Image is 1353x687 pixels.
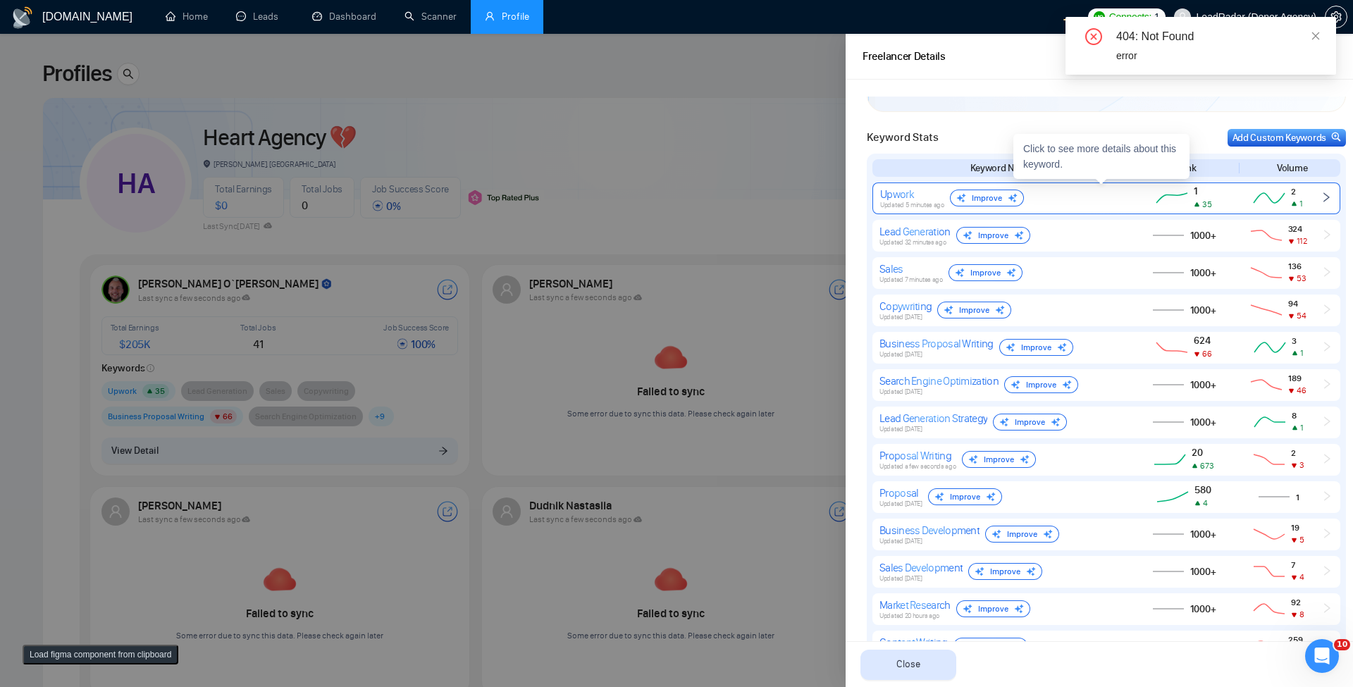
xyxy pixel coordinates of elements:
span: Updated 7 minutes ago [879,276,943,284]
span: right [1321,453,1344,464]
span: Updated [DATE] [879,574,922,583]
span: right [1321,528,1344,539]
img: sparkle [995,305,1005,315]
span: 92 [1291,597,1304,607]
div: 404: Not Found [1116,28,1319,45]
div: Improve [968,563,1042,580]
span: Keyword Stats [867,129,939,146]
div: Business Development [879,524,980,537]
div: Improve [937,302,1011,318]
span: 189 [1288,373,1306,383]
img: logo [11,6,34,29]
span: 2 [1291,447,1304,458]
img: sparkle [934,492,944,502]
img: sparkle [1051,417,1061,427]
div: Volume [1244,161,1340,175]
span: 3 [1292,335,1304,346]
div: Lead Generation Strategy [879,411,987,425]
span: Updated 32 minutes ago [879,238,946,247]
span: 3 [1299,460,1304,470]
img: sparkle [1026,567,1036,576]
div: Improve [956,600,1030,617]
img: sparkle [1014,230,1024,240]
span: 580 [1194,484,1211,496]
span: 4 [1299,572,1304,582]
span: Updated [DATE] [879,537,922,545]
span: Connects: [1109,9,1151,25]
img: sparkle [999,417,1009,427]
span: Updated [DATE] [879,313,922,321]
span: 5 [1299,535,1304,545]
span: 20 [1192,447,1213,459]
a: searchScanner [404,11,457,23]
img: upwork-logo.png [1094,11,1105,23]
a: homeHome [166,11,208,23]
div: Improve [950,190,1024,206]
div: Improve [1004,376,1078,393]
span: 1 [1300,423,1304,433]
div: Upwork [880,187,944,201]
div: Copywriting [879,299,932,313]
img: sparkle [991,529,1001,539]
span: 1 [1299,199,1303,209]
img: sparkle [1057,342,1067,352]
span: setting [1326,11,1347,23]
span: right [1321,192,1343,203]
button: Add Custom Keywords [1228,129,1346,147]
span: right [1321,490,1344,502]
span: 7 [1291,559,1304,570]
span: 1000+ [1190,304,1216,316]
div: Sales Development [879,561,963,574]
span: 1000+ [1190,230,1216,242]
div: error [1116,48,1319,63]
div: Improve [962,451,1036,468]
span: Updated 20 hours ago [879,612,939,620]
div: Improve [928,488,1002,505]
img: sparkle [956,193,966,203]
span: 35 [1202,199,1212,209]
span: 1000+ [1190,603,1216,615]
div: Improve [993,414,1067,431]
iframe: Intercom live chat [1305,639,1339,673]
a: messageLeads [236,11,284,23]
span: 1 [1296,492,1299,502]
div: Improve [953,638,1027,655]
div: Add Custom Keywords [1232,130,1341,145]
img: sparkle [1020,454,1030,464]
img: sparkle [1006,342,1015,352]
div: Proposal Writing [879,449,956,462]
span: 53 [1297,273,1306,283]
span: 1000+ [1190,566,1216,578]
img: sparkle [963,230,972,240]
a: setting [1325,11,1347,23]
span: close [1311,31,1321,41]
span: 2 [1291,186,1303,197]
span: 324 [1288,223,1307,234]
span: 19 [1291,522,1304,533]
span: 112 [1297,236,1307,246]
span: 136 [1288,261,1306,271]
span: Updated [DATE] [879,500,922,508]
div: Improve [949,264,1023,281]
span: 54 [1297,311,1306,321]
img: sparkle [1062,380,1072,390]
span: 624 [1194,335,1211,347]
div: Market Research [879,598,951,612]
div: Lead Generation [879,225,951,238]
span: 94 [1288,298,1306,309]
span: user [485,11,495,21]
div: Sales [879,262,943,276]
img: sparkle [1014,604,1024,614]
img: sparkle [1011,380,1020,390]
div: Improve [956,227,1030,244]
img: sparkle [1008,193,1018,203]
span: Close [896,657,920,672]
img: sparkle [1006,268,1016,278]
span: 10 [1334,639,1350,650]
div: Business Proposal Writing [879,337,994,350]
div: Freelancer Details [863,48,946,66]
div: Improve [985,526,1059,543]
span: right [1321,565,1344,576]
button: Close [860,650,956,680]
img: sparkle [975,567,984,576]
